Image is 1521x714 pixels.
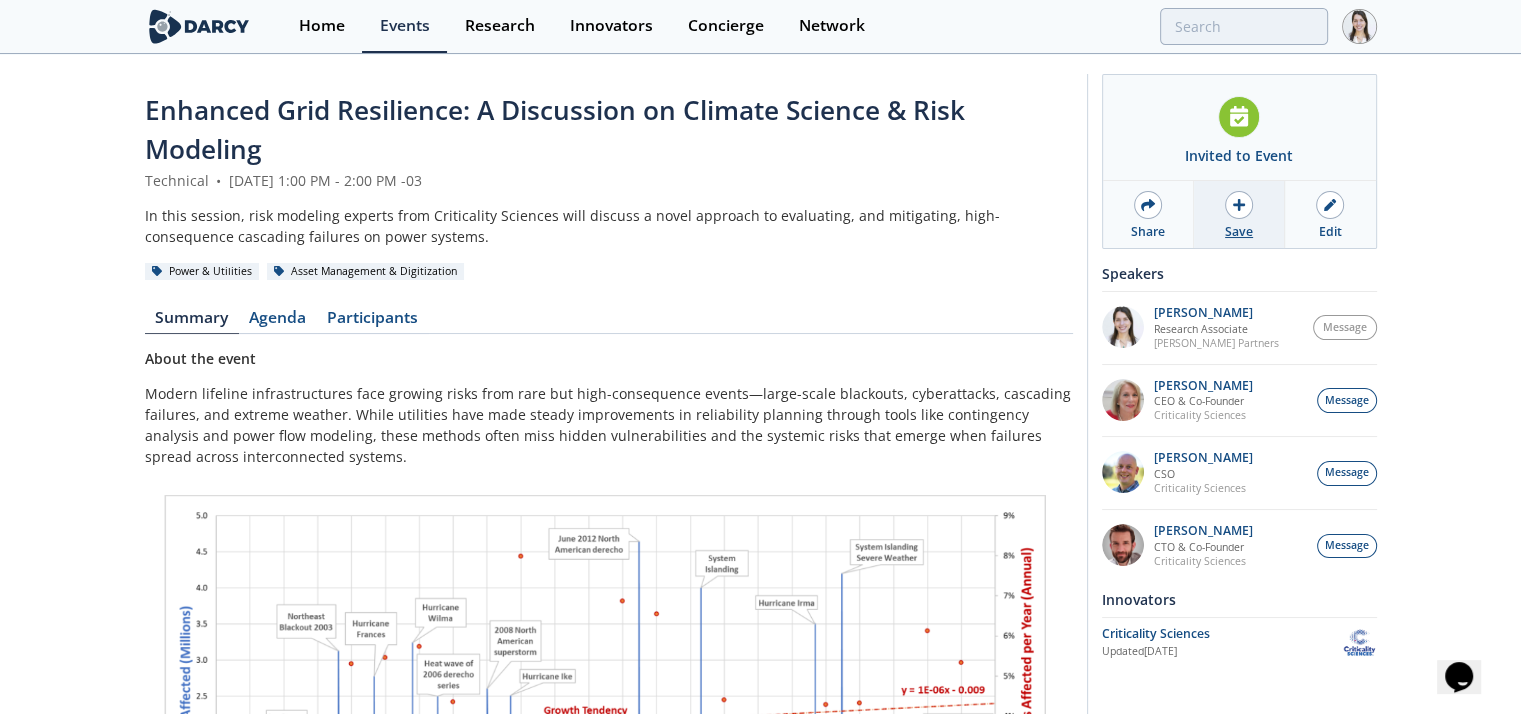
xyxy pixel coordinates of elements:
[317,310,429,334] a: Participants
[145,92,965,167] span: Enhanced Grid Resilience: A Discussion on Climate Science & Risk Modeling
[1154,554,1253,568] p: Criticality Sciences
[1154,481,1253,495] p: Criticality Sciences
[570,18,653,34] div: Innovators
[1437,634,1501,694] iframe: chat widget
[1313,315,1377,340] button: Message
[267,263,465,281] div: Asset Management & Digitization
[145,205,1073,247] div: In this session, risk modeling experts from Criticality Sciences will discuss a novel approach to...
[1225,223,1253,241] div: Save
[1102,582,1377,617] div: Innovators
[1342,625,1377,660] img: Criticality Sciences
[1342,9,1377,44] img: Profile
[1102,451,1144,493] img: c3fd1137-0e00-4905-b78a-d4f4255912ba
[688,18,764,34] div: Concierge
[1323,320,1367,336] span: Message
[145,310,239,334] a: Summary
[1102,256,1377,291] div: Speakers
[213,171,225,190] span: •
[380,18,430,34] div: Events
[1154,467,1253,481] p: CSO
[799,18,865,34] div: Network
[465,18,535,34] div: Research
[1154,322,1279,336] p: Research Associate
[145,349,256,368] strong: About the event
[1154,408,1253,422] p: Criticality Sciences
[1317,461,1377,486] button: Message
[1285,181,1375,248] a: Edit
[1102,644,1342,660] div: Updated [DATE]
[1325,465,1369,481] span: Message
[1154,306,1279,320] p: [PERSON_NAME]
[1102,625,1377,660] a: Criticality Sciences Updated[DATE] Criticality Sciences
[1154,394,1253,408] p: CEO & Co-Founder
[1131,223,1165,241] div: Share
[239,310,317,334] a: Agenda
[1102,306,1144,348] img: qdh7Er9pRiGqDWE5eNkh
[1317,388,1377,413] button: Message
[1154,336,1279,350] p: [PERSON_NAME] Partners
[145,263,260,281] div: Power & Utilities
[1317,534,1377,559] button: Message
[1102,625,1342,643] div: Criticality Sciences
[1325,393,1369,409] span: Message
[1160,8,1328,45] input: Advanced Search
[145,383,1073,467] p: Modern lifeline infrastructures face growing risks from rare but high-consequence events—large-sc...
[1154,379,1253,393] p: [PERSON_NAME]
[1325,538,1369,554] span: Message
[1185,145,1293,166] div: Invited to Event
[145,170,1073,191] div: Technical [DATE] 1:00 PM - 2:00 PM -03
[145,9,254,44] img: logo-wide.svg
[1319,223,1342,241] div: Edit
[299,18,345,34] div: Home
[1154,524,1253,538] p: [PERSON_NAME]
[1154,540,1253,554] p: CTO & Co-Founder
[1102,524,1144,566] img: 90f9c750-37bc-4a35-8c39-e7b0554cf0e9
[1154,451,1253,465] p: [PERSON_NAME]
[1102,379,1144,421] img: 7fd099ee-3020-413d-8a27-20701badd6bb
